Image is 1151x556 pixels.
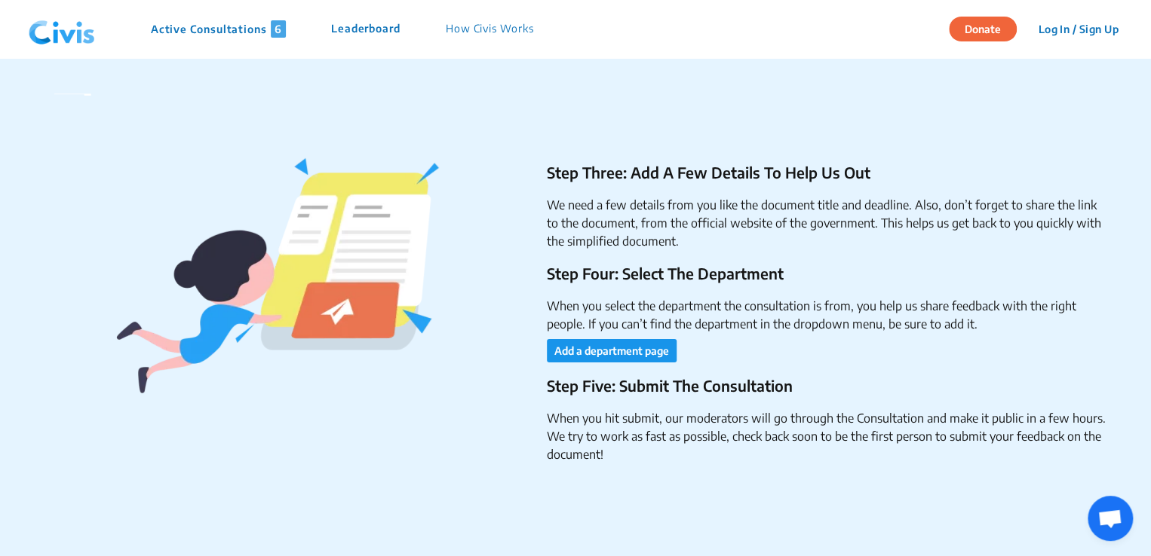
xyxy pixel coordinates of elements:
button: Log In / Sign Up [1028,17,1128,41]
span: 6 [271,20,286,38]
p: Step Three: Add A Few Details To Help Us Out [547,161,1106,184]
li: When you hit submit, our moderators will go through the Consultation and make it public in a few ... [547,409,1106,463]
p: Active Consultations [151,20,286,38]
p: Leaderboard [331,20,401,38]
li: We need a few details from you like the document title and deadline. Also, don’t forget to share ... [547,196,1106,250]
li: When you select the department the consultation is from, you help us share feedback with the righ... [547,297,1106,333]
button: Add a department page [547,339,677,362]
p: Step Four: Select The Department [547,262,1106,285]
p: How Civis Works [446,20,534,38]
button: Donate [949,17,1017,41]
a: Open chat [1088,496,1133,541]
img: navlogo.png [23,7,101,52]
a: Donate [949,20,1028,35]
p: Step Five: Submit The Consultation [547,374,1106,397]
